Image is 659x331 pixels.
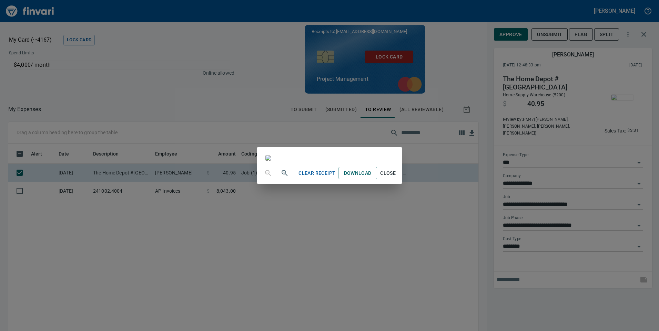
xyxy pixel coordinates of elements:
[377,167,399,180] button: Close
[296,167,338,180] button: Clear Receipt
[298,169,335,178] span: Clear Receipt
[380,169,396,178] span: Close
[344,169,372,178] span: Download
[265,155,271,161] img: receipts%2Ftapani%2F2025-09-30%2FP4mXVDvgx8eZ7wjIUX58aasgcUk1__dNv4FpUrzBe1IJ5JlMhy.jpg
[338,167,377,180] a: Download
